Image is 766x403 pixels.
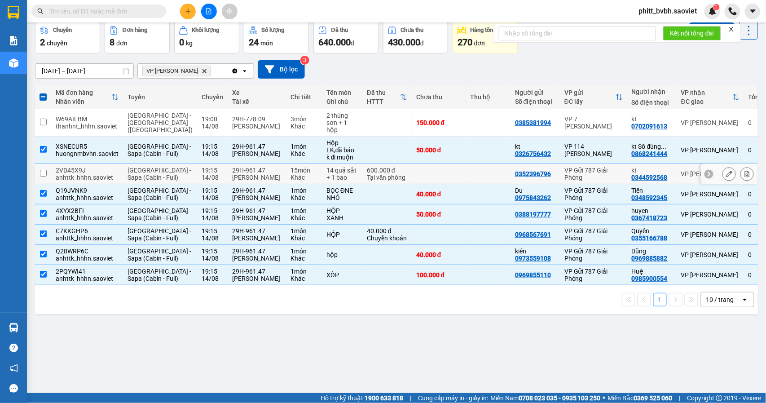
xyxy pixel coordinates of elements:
[681,119,740,126] div: VP [PERSON_NAME]
[56,268,119,275] div: 2PQYWI41
[291,207,317,214] div: 1 món
[202,187,223,194] div: 19:15
[709,7,717,15] img: icon-new-feature
[418,393,488,403] span: Cung cấp máy in - giấy in:
[56,214,119,221] div: anhttk_hhhn.saoviet
[318,37,351,48] span: 640.000
[201,4,217,19] button: file-add
[706,295,734,304] div: 10 / trang
[56,248,119,255] div: Q28WRP6C
[416,251,461,258] div: 40.000 đ
[291,115,317,123] div: 3 món
[681,271,740,279] div: VP [PERSON_NAME]
[232,207,282,214] div: 29H-961.47
[232,174,282,181] div: [PERSON_NAME]
[416,93,461,101] div: Chưa thu
[331,27,348,33] div: Đã thu
[515,150,551,157] div: 0326756432
[326,89,358,96] div: Tên món
[232,187,282,194] div: 29H-961.47
[232,214,282,221] div: [PERSON_NAME]
[564,167,623,181] div: VP Gửi 787 Giải Phóng
[128,268,191,282] span: [GEOGRAPHIC_DATA] - Sapa (Cabin - Full)
[713,4,720,10] sup: 1
[326,146,358,161] div: LK,đã báo k đi muộn
[56,174,119,181] div: anhttk_hhhn.saoviet
[564,227,623,242] div: VP Gửi 787 Giải Phóng
[128,187,191,201] span: [GEOGRAPHIC_DATA] - Sapa (Cabin - Full)
[300,56,309,65] sup: 3
[564,115,623,130] div: VP 7 [PERSON_NAME]
[116,40,128,47] span: đơn
[722,167,736,181] div: Sửa đơn hàng
[128,143,191,157] span: [GEOGRAPHIC_DATA] - Sapa (Cabin - Full)
[749,7,757,15] span: caret-down
[677,85,744,109] th: Toggle SortBy
[670,28,714,38] span: Kết nối tổng đài
[515,211,551,218] div: 0388197777
[202,143,223,150] div: 19:15
[515,170,551,177] div: 0352396796
[202,194,223,201] div: 14/08
[326,98,358,105] div: Ghi chú
[56,227,119,235] div: C7KKGHP6
[232,143,282,150] div: 29H-961.47
[632,167,672,174] div: kt
[715,4,718,10] span: 1
[232,275,282,282] div: [PERSON_NAME]
[326,207,358,221] div: HỘP XANH
[232,98,282,105] div: Tài xế
[474,40,485,47] span: đơn
[185,8,191,14] span: plus
[56,187,119,194] div: Q19JVNK9
[326,112,358,133] div: 2 thùng sơn + 1 hộp
[632,143,672,150] div: kt Số đúng 0869241444
[232,268,282,275] div: 29H-961.47
[9,344,18,352] span: question-circle
[564,89,616,96] div: VP gửi
[416,119,461,126] div: 150.000 đ
[515,187,555,194] div: Du
[53,27,72,33] div: Chuyến
[47,40,67,47] span: chuyến
[232,150,282,157] div: [PERSON_NAME]
[632,255,668,262] div: 0969885882
[564,187,623,201] div: VP Gửi 787 Giải Phóng
[192,27,220,33] div: Khối lượng
[56,275,119,282] div: anhttk_hhhn.saoviet
[564,98,616,105] div: ĐC lấy
[291,187,317,194] div: 1 món
[515,255,551,262] div: 0973559108
[105,21,170,53] button: Đơn hàng8đơn
[499,26,656,40] input: Nhập số tổng đài
[632,5,704,17] span: phitt_bvbh.saoviet
[608,393,673,403] span: Miền Bắc
[515,119,551,126] div: 0385381994
[515,248,555,255] div: kiên
[632,207,672,214] div: huyen
[128,93,193,101] div: Tuyến
[681,89,732,96] div: VP nhận
[56,207,119,214] div: 4XYX2BFI
[416,211,461,218] div: 50.000 đ
[110,37,114,48] span: 8
[206,8,212,14] span: file-add
[56,98,111,105] div: Nhân viên
[202,167,223,174] div: 19:15
[56,167,119,174] div: 2VB45X9J
[632,150,668,157] div: 0868241444
[453,21,518,53] button: Hàng tồn270đơn
[745,4,761,19] button: caret-down
[326,167,358,181] div: 14 quả sắt + 1 bao
[202,275,223,282] div: 14/08
[383,21,448,53] button: Chưa thu430.000đ
[56,115,119,123] div: W69AILBM
[291,235,317,242] div: Khác
[202,68,207,74] svg: Delete
[56,255,119,262] div: anhttk_hhhn.saoviet
[232,123,282,130] div: [PERSON_NAME]
[663,26,721,40] button: Kết nối tổng đài
[564,268,623,282] div: VP Gửi 787 Giải Phóng
[258,60,305,79] button: Bộ lọc
[9,323,18,332] img: warehouse-icon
